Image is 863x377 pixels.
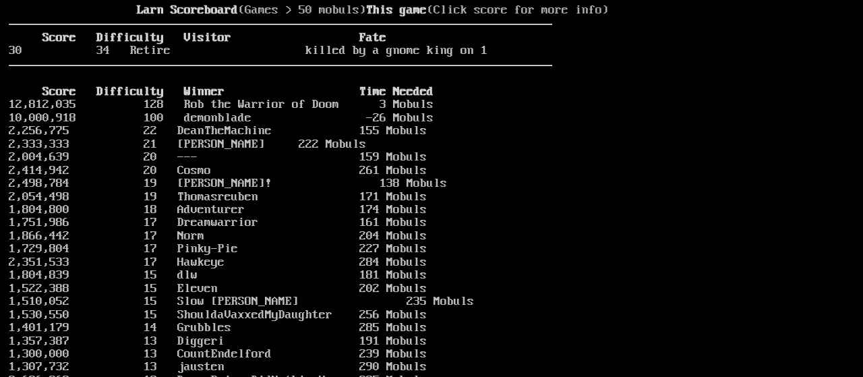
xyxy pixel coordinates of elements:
a: 1,357,387 13 Diggeri 191 Mobuls [9,335,427,348]
a: 2,054,498 19 Thomasreuben 171 Mobuls [9,190,427,204]
a: 1,729,804 17 Pinky-Pie 227 Mobuls [9,242,427,256]
b: Larn Scoreboard [137,3,238,17]
a: 2,004,639 20 --- 159 Mobuls [9,150,427,164]
larn: (Games > 50 mobuls) (Click score for more info) Click on a score for more information ---- Reload... [9,4,552,358]
a: 2,351,533 17 Hawkeye 284 Mobuls [9,256,427,269]
b: Score Difficulty Winner Time Needed [42,85,434,98]
a: 2,256,775 22 DeanTheMachine 155 Mobuls [9,124,427,138]
a: 30 34 Retire killed by a gnome king on 1 [9,44,487,57]
a: 1,804,800 18 Adventurer 174 Mobuls [9,203,427,216]
a: 2,333,333 21 [PERSON_NAME] 222 Mobuls [9,138,366,151]
a: 1,510,052 15 Slow [PERSON_NAME] 235 Mobuls [9,295,474,308]
b: This game [366,3,427,17]
a: 2,498,784 19 [PERSON_NAME]! 138 Mobuls [9,177,447,190]
a: 1,522,388 15 Eleven 202 Mobuls [9,282,427,295]
a: 1,300,000 13 CountEndelford 239 Mobuls [9,347,427,361]
a: 2,414,942 20 Cosmo 261 Mobuls [9,164,427,177]
a: 1,804,839 15 dlw 181 Mobuls [9,268,427,282]
a: 1,751,986 17 Dreamwarrior 161 Mobuls [9,216,427,229]
a: 1,866,442 17 Norm 204 Mobuls [9,229,427,243]
a: 1,530,550 15 ShouldaVaxxedMyDaughter 256 Mobuls [9,308,427,322]
b: Score Difficulty Visitor Fate [42,31,386,45]
a: 12,812,035 128 Rob the Warrior of Doom 3 Mobuls [9,98,434,111]
a: 10,000,918 100 demonblade -26 Mobuls [9,111,434,125]
a: 1,401,179 14 Grubbles 285 Mobuls [9,321,427,335]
